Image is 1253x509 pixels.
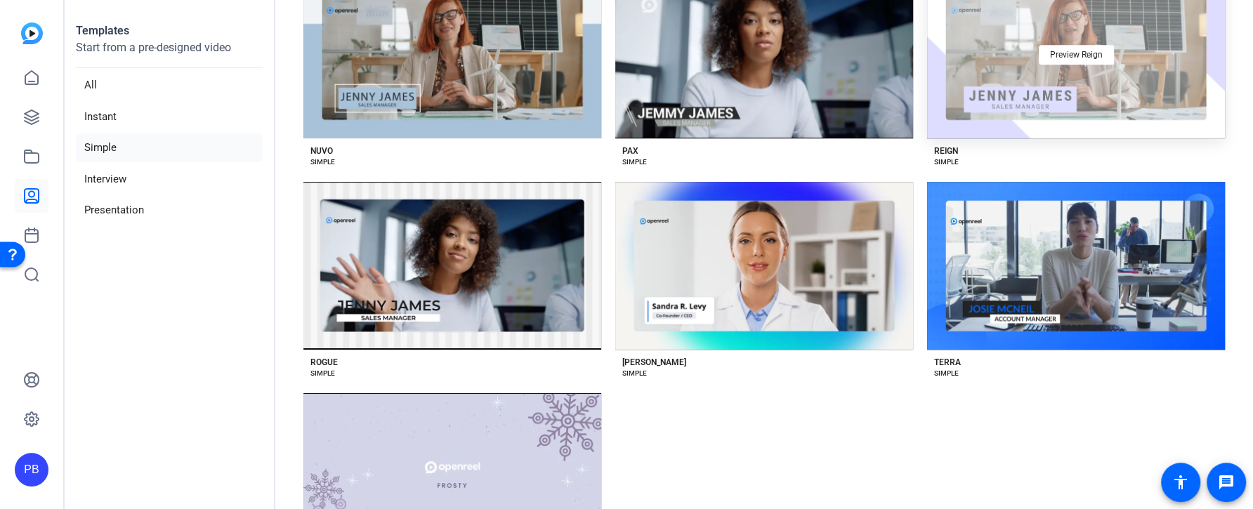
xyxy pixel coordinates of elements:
[622,368,647,379] div: SIMPLE
[741,51,787,59] span: Preview Pax
[934,368,959,379] div: SIMPLE
[76,133,263,162] li: Simple
[622,357,686,368] div: [PERSON_NAME]
[310,368,335,379] div: SIMPLE
[303,182,601,350] button: Template image
[310,157,335,168] div: SIMPLE
[1218,474,1235,491] mat-icon: message
[716,261,812,270] span: Preview [PERSON_NAME]
[15,453,48,487] div: PB
[76,71,263,100] li: All
[424,472,480,481] span: Preview Winter
[310,145,333,157] div: NUVO
[622,157,647,168] div: SIMPLE
[622,145,638,157] div: PAX
[76,103,263,131] li: Instant
[1051,261,1101,270] span: Preview Terra
[310,357,338,368] div: ROGUE
[615,182,913,350] button: Template image
[934,157,959,168] div: SIMPLE
[934,357,961,368] div: TERRA
[425,261,480,270] span: Preview Rogue
[1050,51,1103,59] span: Preview Reign
[76,24,129,37] strong: Templates
[934,145,958,157] div: REIGN
[76,39,263,68] p: Start from a pre-designed video
[426,51,478,59] span: Preview Nuvo
[76,196,263,225] li: Presentation
[927,182,1225,350] button: Template image
[76,165,263,194] li: Interview
[1172,474,1189,491] mat-icon: accessibility
[21,22,43,44] img: blue-gradient.svg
